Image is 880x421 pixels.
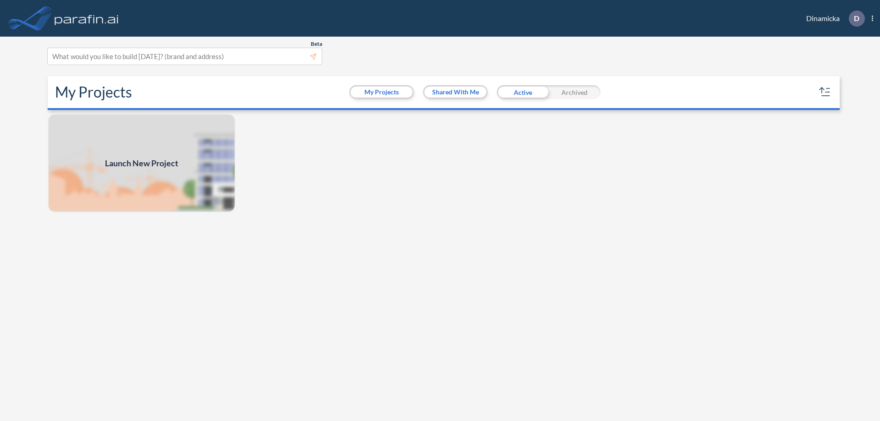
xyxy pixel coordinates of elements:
[53,9,121,27] img: logo
[351,87,412,98] button: My Projects
[105,157,178,169] span: Launch New Project
[424,87,486,98] button: Shared With Me
[792,11,873,27] div: Dinamicka
[818,85,832,99] button: sort
[48,114,236,213] img: add
[311,40,322,48] span: Beta
[48,114,236,213] a: Launch New Project
[55,83,132,101] h2: My Projects
[497,85,549,99] div: Active
[549,85,600,99] div: Archived
[854,14,859,22] p: D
